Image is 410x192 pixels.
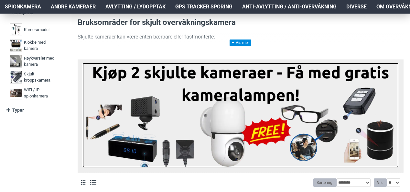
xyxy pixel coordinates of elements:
[10,87,22,99] img: WiFi / IP spionkamera
[51,3,96,11] span: Andre kameraer
[24,87,59,99] span: WiFi / IP spionkamera
[105,3,166,11] span: Avlytting / Lydopptak
[6,105,64,116] a: Typer
[5,3,41,11] span: Spionkamera
[175,3,232,11] span: GPS Tracker Sporing
[24,55,59,68] span: Røykvarsler med kamera
[82,63,399,167] img: Kjøp 2 skjulte kameraer – Få med gratis kameralampe!
[91,45,149,51] strong: Bærbare spionkameraer:
[78,17,404,28] h3: Bruksområder for skjult overvåkningskamera
[91,44,404,60] li: Disse kan tas med overalt og brukes til skjult filming i situasjoner der diskresjon er nødvendig ...
[10,71,22,84] img: Skjult kroppskamera
[78,33,404,41] p: Skjulte kameraer kan være enten bærbare eller fastmonterte:
[24,27,49,33] span: Kameramodul
[10,55,22,68] img: Røykvarsler med kamera
[242,3,337,11] span: Anti-avlytting / Anti-overvåkning
[313,178,337,187] label: Sortering:
[374,178,387,187] label: Vis:
[10,23,22,36] img: Kameramodul
[346,3,367,11] span: Diverse
[24,71,59,84] span: Skjult kroppskamera
[10,39,22,52] img: Klokke med kamera
[24,39,59,52] span: Klokke med kamera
